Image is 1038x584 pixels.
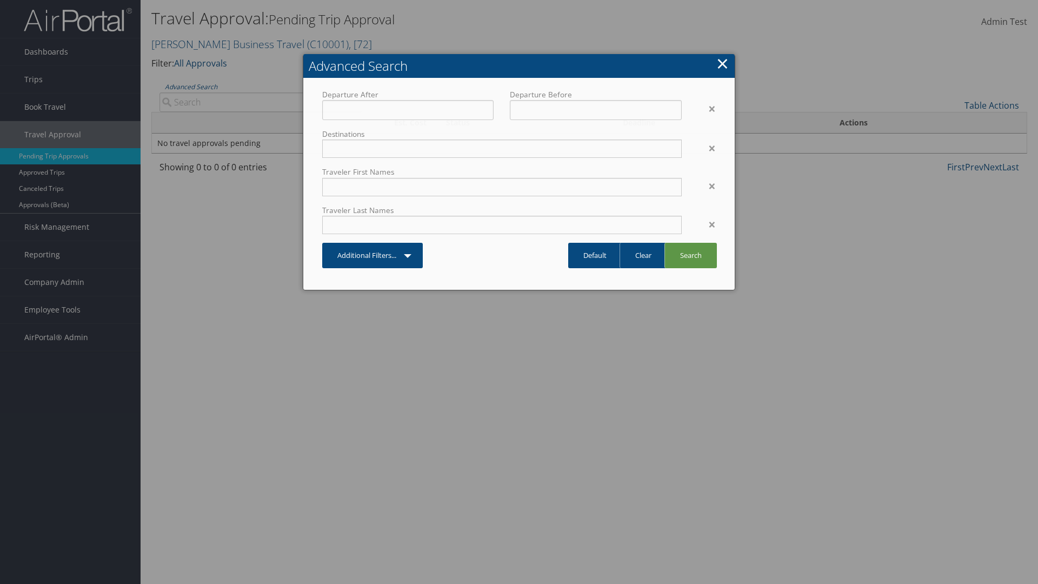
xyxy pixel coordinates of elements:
[716,52,729,74] a: Close
[664,243,717,268] a: Search
[322,129,682,140] label: Destinations
[322,205,682,216] label: Traveler Last Names
[690,102,724,115] div: ×
[322,167,682,177] label: Traveler First Names
[322,89,494,100] label: Departure After
[690,142,724,155] div: ×
[620,243,667,268] a: Clear
[510,89,681,100] label: Departure Before
[303,54,735,78] h2: Advanced Search
[568,243,622,268] a: Default
[690,180,724,193] div: ×
[322,243,423,268] a: Additional Filters...
[690,218,724,231] div: ×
